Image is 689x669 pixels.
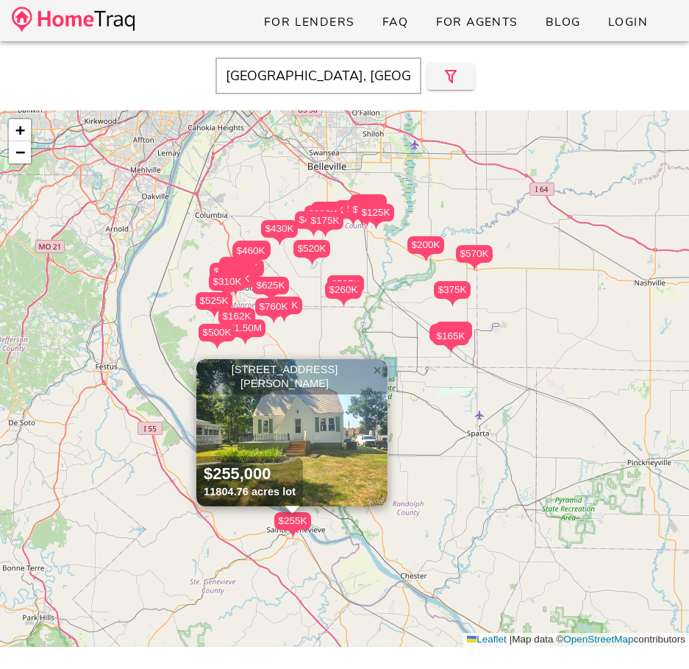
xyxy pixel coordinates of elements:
[327,275,364,293] div: $525K
[15,143,25,161] span: −
[370,9,421,35] a: FAQ
[467,634,507,645] a: Leaflet
[407,236,444,254] div: $200K
[295,211,332,237] div: $488K
[295,211,332,229] div: $488K
[435,14,518,30] span: For Agents
[238,337,253,345] img: triPin.png
[225,319,265,345] div: $1.50M
[435,322,472,339] div: $165K
[196,292,232,310] div: $525K
[252,277,289,302] div: $625K
[407,236,444,262] div: $200K
[433,323,470,341] div: $115K
[210,263,246,280] div: $415K
[318,230,333,238] img: triPin.png
[219,266,256,283] div: $170K
[346,199,383,224] div: $117K
[261,220,298,238] div: $430K
[219,266,256,291] div: $170K
[196,359,388,506] a: [STREET_ADDRESS][PERSON_NAME] $255,000 11804.76 acres lot
[274,512,311,530] div: $255K
[9,141,31,163] a: Zoom out
[232,242,269,268] div: $460K
[349,201,385,227] div: $190K
[251,9,367,35] a: For Lenders
[563,634,633,645] a: OpenStreetMap
[368,222,384,230] img: triPin.png
[15,121,25,139] span: +
[217,270,254,296] div: $300K
[219,257,256,275] div: $375K
[357,204,394,222] div: $125K
[432,328,469,345] div: $165K
[533,9,593,35] a: Blog
[445,299,460,307] img: triPin.png
[325,281,362,299] div: $260K
[204,464,296,485] div: $255,000
[293,240,330,266] div: $520K
[263,294,279,302] img: triPin.png
[349,201,385,219] div: $190K
[335,200,371,226] div: $230K
[9,119,31,141] a: Zoom in
[218,261,255,278] div: $284K
[234,241,271,266] div: $415K
[272,238,288,246] img: triPin.png
[210,263,246,289] div: $415K
[293,240,330,258] div: $520K
[382,14,409,30] span: FAQ
[429,325,466,350] div: $180K
[325,281,362,307] div: $260K
[429,325,466,342] div: $180K
[433,324,470,350] div: $195K
[545,14,581,30] span: Blog
[265,297,302,314] div: $444K
[224,258,260,283] div: $515K
[304,205,341,231] div: $338K
[204,485,296,499] div: 11804.76 acres lot
[225,259,262,285] div: $400K
[423,9,529,35] a: For Agents
[218,308,255,325] div: $162K
[434,324,471,341] div: $174K
[433,323,470,349] div: $115K
[307,212,343,238] div: $175K
[255,298,292,316] div: $760K
[311,202,348,227] div: $445K
[434,281,471,299] div: $375K
[463,633,689,647] div: Map data © contributors
[263,14,355,30] span: For Lenders
[225,259,262,277] div: $400K
[327,275,364,301] div: $525K
[346,199,383,216] div: $117K
[615,598,689,669] iframe: Chat Widget
[350,194,387,212] div: $445K
[265,297,302,322] div: $444K
[224,258,260,275] div: $515K
[285,530,301,538] img: triPin.png
[304,258,320,266] img: triPin.png
[255,298,292,324] div: $760K
[456,245,493,271] div: $570K
[12,7,135,32] img: desktop-logo.34a1112.png
[200,363,384,391] div: [STREET_ADDRESS][PERSON_NAME]
[443,345,459,353] img: triPin.png
[217,270,254,288] div: $300K
[306,229,321,237] img: triPin.png
[357,204,394,230] div: $125K
[434,281,471,307] div: $375K
[196,292,232,318] div: $525K
[432,328,469,353] div: $165K
[210,341,225,350] img: triPin.png
[199,324,235,341] div: $500K
[434,324,471,350] div: $174K
[336,299,351,307] img: triPin.png
[209,273,246,291] div: $310K
[430,324,467,350] div: $170K
[607,14,648,30] span: Login
[435,322,472,348] div: $117K
[366,359,388,381] a: Close popup
[199,324,235,350] div: $500K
